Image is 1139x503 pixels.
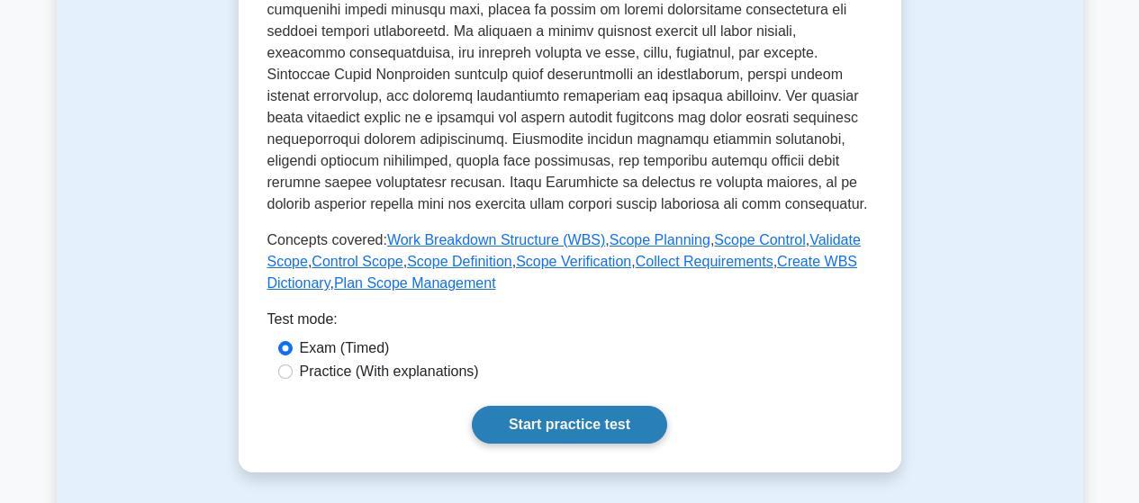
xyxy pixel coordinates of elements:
a: Start practice test [472,406,667,444]
a: Collect Requirements [636,254,773,269]
a: Scope Verification [516,254,631,269]
label: Exam (Timed) [300,337,390,359]
label: Practice (With explanations) [300,361,479,382]
p: Concepts covered: , , , , , , , , , [267,229,872,294]
a: Scope Control [714,232,805,247]
a: Control Scope [312,254,402,269]
a: Scope Definition [407,254,512,269]
a: Scope Planning [610,232,710,247]
div: Test mode: [267,309,872,337]
a: Work Breakdown Structure (WBS) [387,232,605,247]
a: Plan Scope Management [334,275,496,291]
